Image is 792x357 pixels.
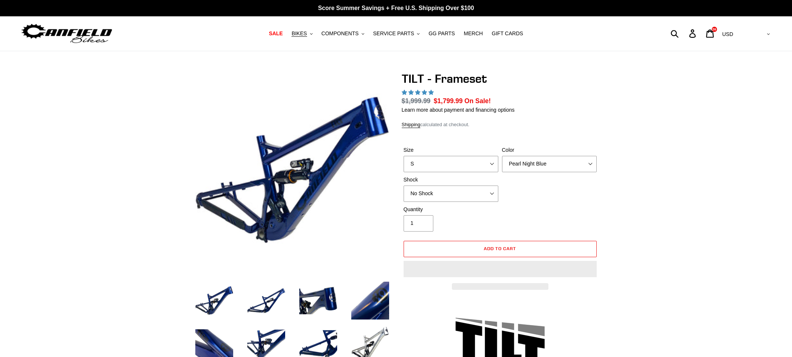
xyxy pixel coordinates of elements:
[246,280,287,321] img: Load image into Gallery viewer, TILT - Frameset
[291,30,307,37] span: BIKES
[465,96,491,106] span: On Sale!
[464,30,483,37] span: MERCH
[369,29,423,39] button: SERVICE PARTS
[702,26,719,42] a: 26
[194,280,235,321] img: Load image into Gallery viewer, TILT - Frameset
[298,280,339,321] img: Load image into Gallery viewer, TILT - Frameset
[402,121,599,128] div: calculated at checkout.
[269,30,283,37] span: SALE
[484,246,516,251] span: Add to cart
[404,206,498,213] label: Quantity
[350,280,391,321] img: Load image into Gallery viewer, TILT - Frameset
[492,30,523,37] span: GIFT CARDS
[195,73,389,267] img: TILT - Frameset
[712,27,716,31] span: 26
[404,176,498,184] label: Shock
[488,29,527,39] a: GIFT CARDS
[434,97,463,105] span: $1,799.99
[404,146,498,154] label: Size
[402,122,421,128] a: Shipping
[428,30,455,37] span: GG PARTS
[265,29,286,39] a: SALE
[460,29,486,39] a: MERCH
[402,89,435,95] span: 5.00 stars
[402,107,515,113] a: Learn more about payment and financing options
[675,25,694,42] input: Search
[402,72,599,86] h1: TILT - Frameset
[20,22,113,45] img: Canfield Bikes
[425,29,459,39] a: GG PARTS
[322,30,359,37] span: COMPONENTS
[318,29,368,39] button: COMPONENTS
[402,97,431,105] s: $1,999.99
[502,146,597,154] label: Color
[373,30,414,37] span: SERVICE PARTS
[404,241,597,257] button: Add to cart
[288,29,316,39] button: BIKES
